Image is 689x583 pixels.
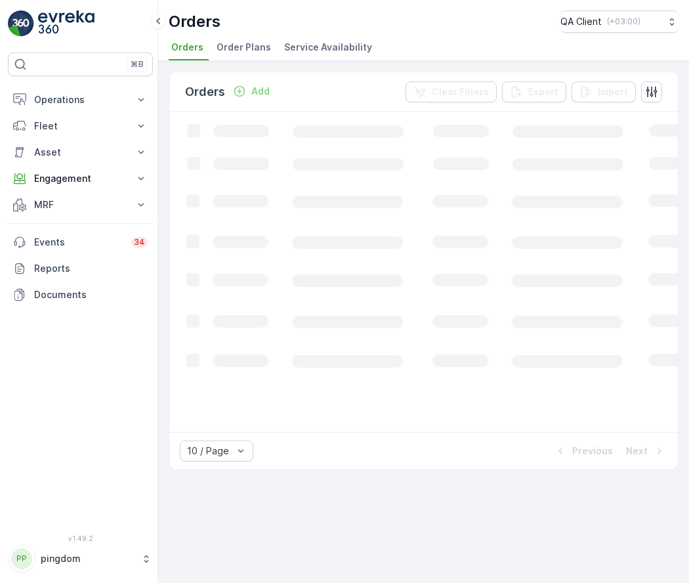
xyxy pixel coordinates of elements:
[34,198,127,211] p: MRF
[626,444,648,458] p: Next
[34,172,127,185] p: Engagement
[34,262,148,275] p: Reports
[8,113,153,139] button: Fleet
[528,85,558,98] p: Export
[185,83,225,101] p: Orders
[8,87,153,113] button: Operations
[228,83,275,99] button: Add
[134,237,145,248] p: 34
[38,11,94,37] img: logo_light-DOdMpM7g.png
[502,81,566,102] button: Export
[572,81,636,102] button: Import
[598,85,628,98] p: Import
[34,236,123,249] p: Events
[217,41,271,54] span: Order Plans
[8,139,153,165] button: Asset
[625,443,667,459] button: Next
[560,15,602,28] p: QA Client
[284,41,372,54] span: Service Availability
[8,192,153,218] button: MRF
[34,288,148,301] p: Documents
[572,444,613,458] p: Previous
[8,545,153,572] button: PPpingdom
[34,93,127,106] p: Operations
[560,11,679,33] button: QA Client(+03:00)
[406,81,497,102] button: Clear Filters
[251,85,270,98] p: Add
[34,119,127,133] p: Fleet
[8,11,34,37] img: logo
[8,534,153,542] span: v 1.49.2
[171,41,203,54] span: Orders
[34,146,127,159] p: Asset
[8,255,153,282] a: Reports
[432,85,489,98] p: Clear Filters
[8,165,153,192] button: Engagement
[169,11,220,32] p: Orders
[8,229,153,255] a: Events34
[41,552,135,565] p: pingdom
[11,548,32,569] div: PP
[607,16,640,27] p: ( +03:00 )
[131,59,144,70] p: ⌘B
[553,443,614,459] button: Previous
[8,282,153,308] a: Documents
